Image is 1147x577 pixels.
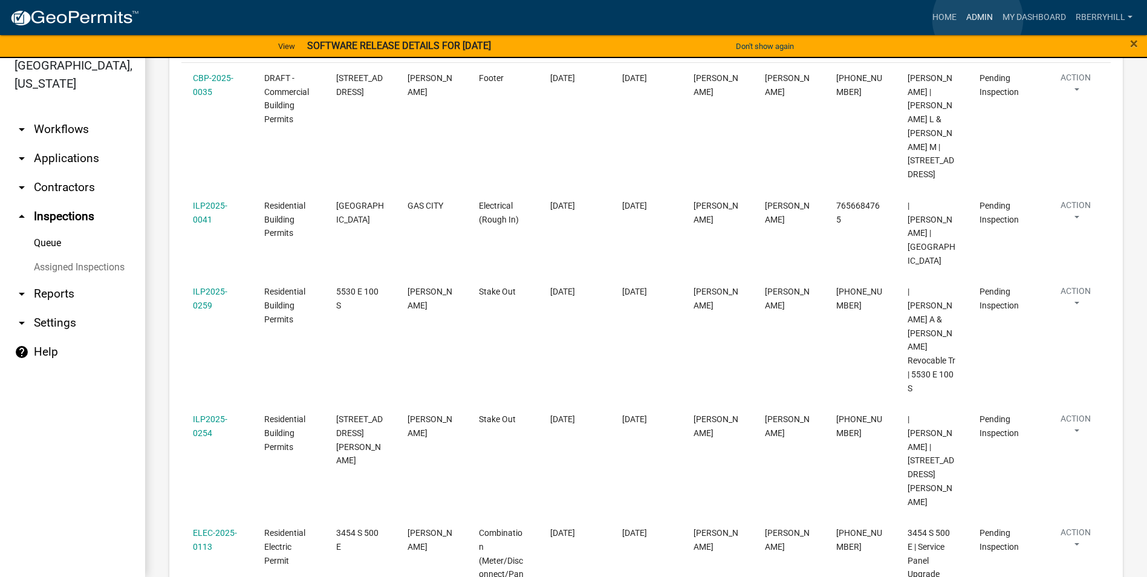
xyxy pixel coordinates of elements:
[408,201,443,210] span: GAS CITY
[479,287,516,296] span: Stake Out
[1051,199,1100,229] button: Action
[550,528,575,538] span: 09/16/2025
[550,287,575,296] span: 09/16/2025
[980,528,1019,552] span: Pending Inspection
[273,36,300,56] a: View
[836,201,880,224] span: 7656684765
[694,287,738,310] span: Randy Berryhill
[336,201,384,224] span: FARMINGTON RD
[731,36,799,56] button: Don't show again
[264,287,305,324] span: Residential Building Permits
[408,73,452,97] span: MARION
[765,287,810,310] span: Brian Smith
[694,73,738,97] span: Randy Berryhill
[479,201,519,224] span: Electrical (Rough In)
[408,528,452,552] span: MARION
[765,201,810,224] span: Randy Berryhill
[765,414,810,438] span: Dean Johnson
[15,209,29,224] i: arrow_drop_up
[1130,36,1138,51] button: Close
[928,6,961,29] a: Home
[15,287,29,301] i: arrow_drop_down
[550,201,575,210] span: 09/15/2025
[980,414,1019,438] span: Pending Inspection
[694,414,738,438] span: Randy Berryhill
[15,316,29,330] i: arrow_drop_down
[550,73,575,83] span: 09/16/2025
[1051,285,1100,315] button: Action
[15,151,29,166] i: arrow_drop_down
[1051,526,1100,556] button: Action
[998,6,1071,29] a: My Dashboard
[1051,71,1100,102] button: Action
[15,345,29,359] i: help
[908,287,955,393] span: | Fortney, Philip A & Cynthia M Fortney Revocable Tr | 5530 E 100 S
[336,73,383,97] span: 1724 E 33RD ST
[622,71,671,85] div: [DATE]
[336,287,379,310] span: 5530 E 100 S
[479,414,516,424] span: Stake Out
[622,526,671,540] div: [DATE]
[408,287,452,310] span: MARION
[694,201,738,224] span: Randy Berryhill
[550,414,575,424] span: 09/16/2025
[1130,35,1138,52] span: ×
[193,201,227,224] a: ILP2025-0041
[622,412,671,426] div: [DATE]
[408,414,452,438] span: MARION
[980,73,1019,97] span: Pending Inspection
[765,73,810,97] span: Trevis Bright
[836,287,882,310] span: 765-517-0275
[836,73,882,97] span: 765-669-2447
[1051,412,1100,443] button: Action
[264,201,305,238] span: Residential Building Permits
[264,73,309,124] span: DRAFT - Commercial Building Permits
[908,73,954,179] span: Trevis Bright | Bright, Trevis L & Brandi M | 1724 E 33RD ST
[622,285,671,299] div: [DATE]
[193,287,227,310] a: ILP2025-0259
[980,287,1019,310] span: Pending Inspection
[694,528,738,552] span: Randy Berryhill
[961,6,998,29] a: Admin
[264,528,305,566] span: Residential Electric Permit
[15,122,29,137] i: arrow_drop_down
[479,73,504,83] span: Footer
[264,414,305,452] span: Residential Building Permits
[836,528,882,552] span: 765-660-3516
[307,40,491,51] strong: SOFTWARE RELEASE DETAILS FOR [DATE]
[836,414,882,438] span: 765-251-1343
[336,528,379,552] span: 3454 S 500 E
[193,414,227,438] a: ILP2025-0254
[193,73,233,97] a: CBP-2025-0035
[980,201,1019,224] span: Pending Inspection
[15,180,29,195] i: arrow_drop_down
[1071,6,1137,29] a: rberryhill
[765,528,810,552] span: Brittney Bell
[908,201,955,266] span: | Mark Swanner | FARMINGTON RD
[193,528,237,552] a: ELEC-2025-0113
[336,414,383,465] span: 2320 N MILLER AVE
[908,414,954,507] span: | Johnson, Dean J | 2320 N MILLER AVE
[622,199,671,213] div: [DATE]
